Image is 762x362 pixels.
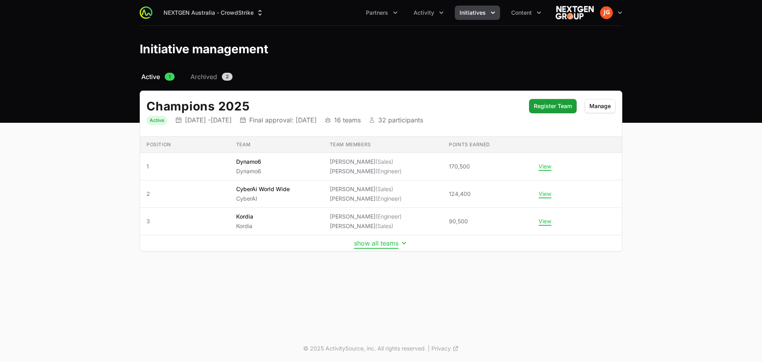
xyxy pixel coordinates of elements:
[146,163,223,170] span: 1
[185,116,232,124] p: [DATE] - [DATE]
[236,167,261,175] p: Dynamo6
[165,73,175,81] span: 1
[330,167,402,175] li: [PERSON_NAME]
[330,222,402,230] li: [PERSON_NAME]
[409,6,448,20] button: Activity
[375,168,402,174] span: (Engineer)
[236,158,261,166] p: Dynamo6
[354,239,408,247] button: show all teams
[140,137,230,153] th: Position
[330,213,402,221] li: [PERSON_NAME]
[449,217,468,225] span: 90,500
[330,185,402,193] li: [PERSON_NAME]
[323,137,443,153] th: Team members
[600,6,613,19] img: Jamie Gunning
[539,163,551,170] button: View
[140,42,268,56] h1: Initiative management
[539,190,551,197] button: View
[236,195,290,203] p: CyberAI
[534,101,572,111] span: Register Team
[460,9,486,17] span: Initiatives
[585,99,616,113] button: Manage
[140,6,152,19] img: ActivitySource
[361,6,402,20] button: Partners
[222,73,233,81] span: 2
[361,6,402,20] div: Partners menu
[189,72,234,81] a: Archived2
[159,6,269,20] button: NEXTGEN Australia - CrowdStrike
[529,99,577,113] button: Register Team
[159,6,269,20] div: Supplier switch menu
[375,213,402,220] span: (Engineer)
[140,72,176,81] a: Active1
[378,116,423,124] p: 32 participants
[236,185,290,193] p: CyberAi World Wide
[303,345,426,352] p: © 2025 ActivitySource, inc. All rights reserved.
[506,6,546,20] div: Content menu
[375,158,393,165] span: (Sales)
[589,101,611,111] span: Manage
[141,72,160,81] span: Active
[146,217,223,225] span: 3
[140,91,622,252] div: Initiative details
[366,9,388,17] span: Partners
[330,195,402,203] li: [PERSON_NAME]
[146,99,521,113] h2: Champions 2025
[334,116,361,124] p: 16 teams
[375,223,393,229] span: (Sales)
[249,116,317,124] p: Final approval: [DATE]
[455,6,500,20] button: Initiatives
[190,72,217,81] span: Archived
[511,9,532,17] span: Content
[443,137,532,153] th: Points earned
[146,190,223,198] span: 2
[431,345,459,352] a: Privacy
[140,72,622,81] nav: Initiative activity log navigation
[375,186,393,192] span: (Sales)
[428,345,430,352] span: |
[409,6,448,20] div: Activity menu
[506,6,546,20] button: Content
[414,9,434,17] span: Activity
[236,213,253,221] p: Kordia
[375,195,402,202] span: (Engineer)
[236,222,253,230] p: Kordia
[449,190,471,198] span: 124,400
[449,163,470,170] span: 170,500
[455,6,500,20] div: Initiatives menu
[152,6,546,20] div: Main navigation
[556,5,594,21] img: NEXTGEN Australia
[330,158,402,166] li: [PERSON_NAME]
[539,218,551,225] button: View
[230,137,323,153] th: Team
